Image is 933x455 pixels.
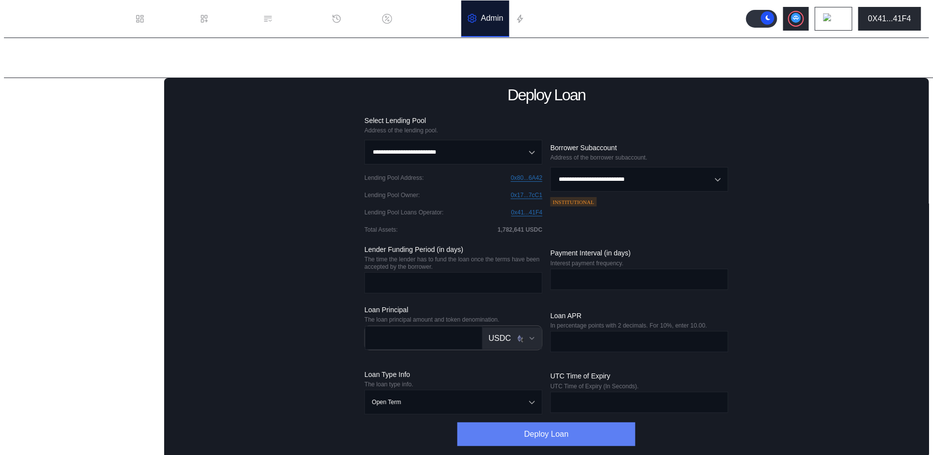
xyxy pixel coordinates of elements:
div: Fund Loan [24,120,144,131]
div: Loan Type Info [364,370,542,379]
a: Dashboard [129,0,193,37]
a: Admin [461,0,509,37]
img: svg+xml,%3c [520,337,526,343]
div: Borrower Subaccount [550,143,728,152]
div: Call Loan [24,236,144,248]
div: Address of the lending pool. [364,127,542,134]
div: Lending Pools [17,90,67,99]
a: History [326,0,376,37]
div: Accept Loan Principal [24,135,144,147]
div: Update Processing Hour and Issuance Limits [24,165,144,186]
div: Admin Page [12,49,88,67]
div: Collateral [17,349,51,358]
button: chain logo [815,7,852,31]
div: 0X41...41F4 [868,14,911,23]
div: Open Term [372,399,401,406]
div: Lending Pool Address : [364,174,424,181]
a: 0x41...41F4 [511,209,542,216]
a: Permissions [257,0,326,37]
div: Change Loan APR [24,205,144,217]
div: Permissions [277,14,320,23]
a: Automations [509,0,579,37]
div: In percentage points with 2 decimals. For 10%, enter 10.00. [550,322,728,329]
div: Liquidate Loan [24,251,144,263]
div: Lender Funding Period (in days) [364,245,542,254]
div: Loan APR [550,311,728,320]
div: Admin [481,14,503,23]
div: Lending Pool Loans Operator : [364,209,444,216]
div: Loan Principal [364,305,542,314]
a: 0x80...6A42 [511,174,542,182]
button: Open menu [364,140,542,165]
div: Address of the borrower subaccount. [550,154,728,161]
div: Withdraw to Lender [14,297,161,311]
img: chain logo [823,13,834,24]
div: Set Loans Deployer and Operator [24,150,144,162]
button: Deploy Loan [457,422,635,446]
a: Loan Book [193,0,257,37]
div: The time the lender has to fund the loan once the terms have been accepted by the borrower. [364,256,542,270]
img: ethereum.png [515,334,524,343]
button: 0X41...41F4 [858,7,921,31]
div: Loan Book [213,14,251,23]
div: Discount Factors [396,14,455,23]
button: Open menu [550,167,728,192]
a: Discount Factors [376,0,461,37]
div: Pause Deposits and Withdrawals [24,190,144,202]
div: Total Assets : [364,226,398,233]
div: Deploy Loan [24,104,144,116]
div: UTC Time of Expiry [550,372,728,380]
div: INSTITUTIONAL [550,197,596,206]
div: UTC Time of Expiry (In Seconds). [550,383,728,390]
div: History [346,14,370,23]
div: The loan type info. [364,381,542,388]
div: Deploy Loan [507,86,585,104]
div: Payment Interval (in days) [550,248,728,257]
div: Dashboard [149,14,187,23]
div: Subaccounts [17,268,63,277]
div: Automations [529,14,573,23]
div: Lending Pool Owner : [364,192,420,199]
div: Balance Collateral [17,365,82,374]
div: Set Withdrawal [14,314,161,328]
a: 0x17...7cC1 [511,192,542,199]
div: 1,782,641 USDC [498,226,543,233]
div: USDC [489,334,511,343]
div: Set Loan Fees [14,330,161,344]
div: Interest payment frequency. [550,260,728,267]
button: Open menu for selecting token for payment [483,328,542,349]
div: Select Lending Pool [364,116,542,125]
div: Loans [17,284,39,293]
div: Set Loan Fees [24,220,144,232]
button: Open menu [364,390,542,414]
div: The loan principal amount and token denomination. [364,316,542,323]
